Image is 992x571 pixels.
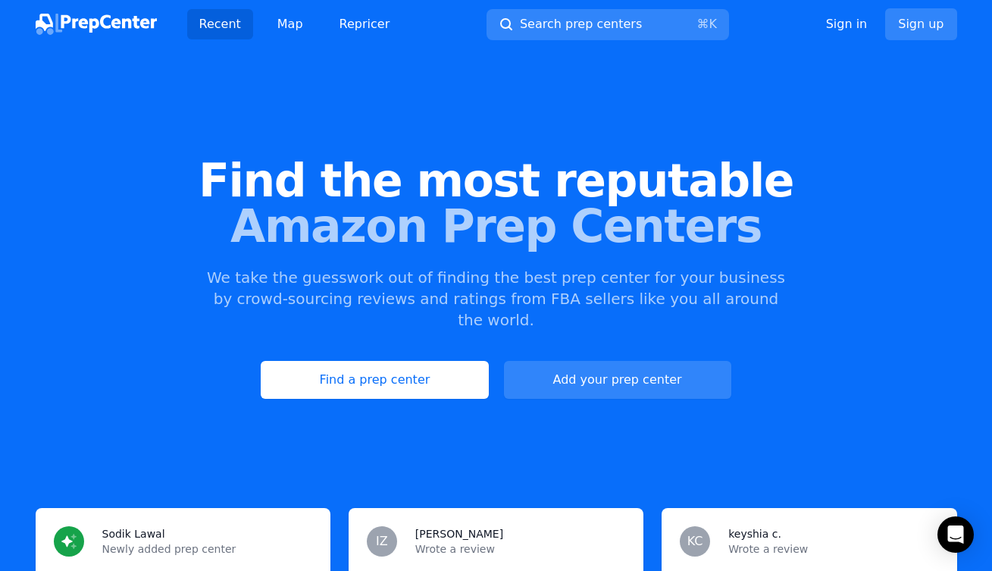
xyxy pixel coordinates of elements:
a: Repricer [327,9,402,39]
kbd: ⌘ [696,17,709,31]
span: Amazon Prep Centers [24,203,968,249]
a: Find a prep center [261,361,488,399]
h3: keyshia c. [728,526,781,541]
a: Sign up [885,8,956,40]
p: Wrote a review [728,541,938,557]
span: KC [687,535,703,547]
span: Search prep centers [520,15,642,33]
p: Newly added prep center [102,541,312,557]
img: PrepCenter [36,14,157,35]
button: Search prep centers⌘K [487,9,729,40]
span: Find the most reputable [24,158,968,203]
div: Open Intercom Messenger [937,516,974,553]
a: Add your prep center [504,361,731,399]
p: We take the guesswork out of finding the best prep center for your business by crowd-sourcing rev... [205,267,787,331]
h3: [PERSON_NAME] [415,526,503,541]
a: Recent [187,9,253,39]
a: Map [265,9,315,39]
span: IZ [376,535,388,547]
p: Wrote a review [415,541,625,557]
h3: Sodik Lawal [102,526,165,541]
a: Sign in [826,15,868,33]
kbd: K [709,17,717,31]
